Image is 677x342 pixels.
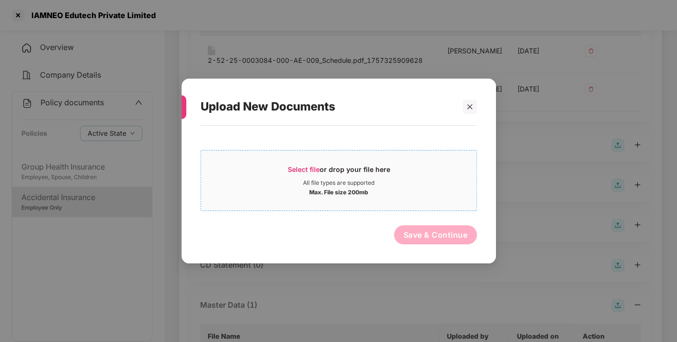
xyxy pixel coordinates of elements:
[466,103,473,110] span: close
[287,165,390,179] div: or drop your file here
[287,165,319,173] span: Select file
[201,158,476,203] span: Select fileor drop your file hereAll file types are supportedMax. File size 200mb
[309,187,368,196] div: Max. File size 200mb
[303,179,374,187] div: All file types are supported
[201,88,454,125] div: Upload New Documents
[394,225,477,244] button: Save & Continue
